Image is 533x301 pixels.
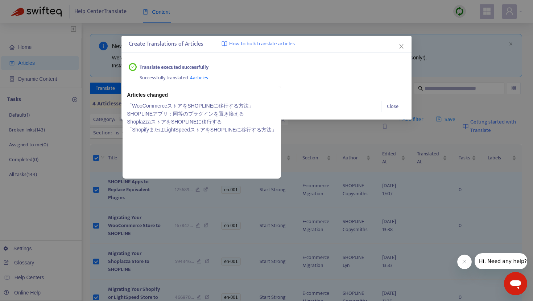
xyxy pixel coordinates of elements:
[127,118,276,126] a: ShoplazzaストアをSHOPLINEに移行する
[129,40,404,49] div: Create Translations of Articles
[127,126,276,134] a: 「ShopifyまたはLightSpeedストアをSHOPLINEに移行する方法」
[457,255,472,269] iframe: メッセージを閉じる
[190,74,208,82] span: 4 articles
[140,63,208,71] strong: Translate executed successfully
[229,40,295,48] span: How to bulk translate articles
[222,41,227,47] img: image-link
[140,71,405,82] div: Successfully translated
[504,272,527,295] iframe: メッセージングウィンドウを開くボタン
[222,40,295,48] a: How to bulk translate articles
[127,91,276,99] div: Articles changed
[398,43,404,49] span: close
[475,253,527,269] iframe: 会社からのメッセージ
[387,103,398,110] span: Close
[127,110,276,118] a: SHOPLINEアプリ：同等のプラグインを置き換える
[397,42,405,50] button: Close
[381,101,404,112] button: Close
[131,65,135,69] span: check
[127,102,276,110] a: 「WooCommerceストアをSHOPLINEに移行する方法」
